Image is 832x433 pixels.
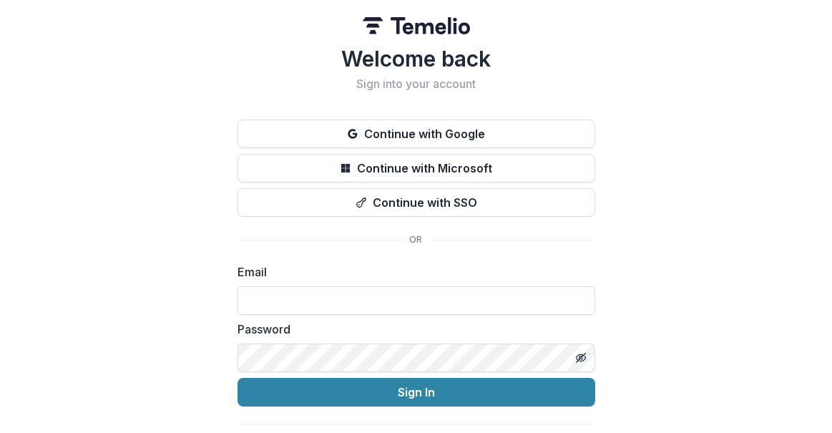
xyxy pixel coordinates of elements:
button: Continue with Microsoft [238,154,595,183]
h2: Sign into your account [238,77,595,91]
button: Toggle password visibility [569,346,592,369]
img: Temelio [363,17,470,34]
h1: Welcome back [238,46,595,72]
label: Email [238,263,587,281]
label: Password [238,321,587,338]
button: Sign In [238,378,595,407]
button: Continue with SSO [238,188,595,217]
button: Continue with Google [238,120,595,148]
